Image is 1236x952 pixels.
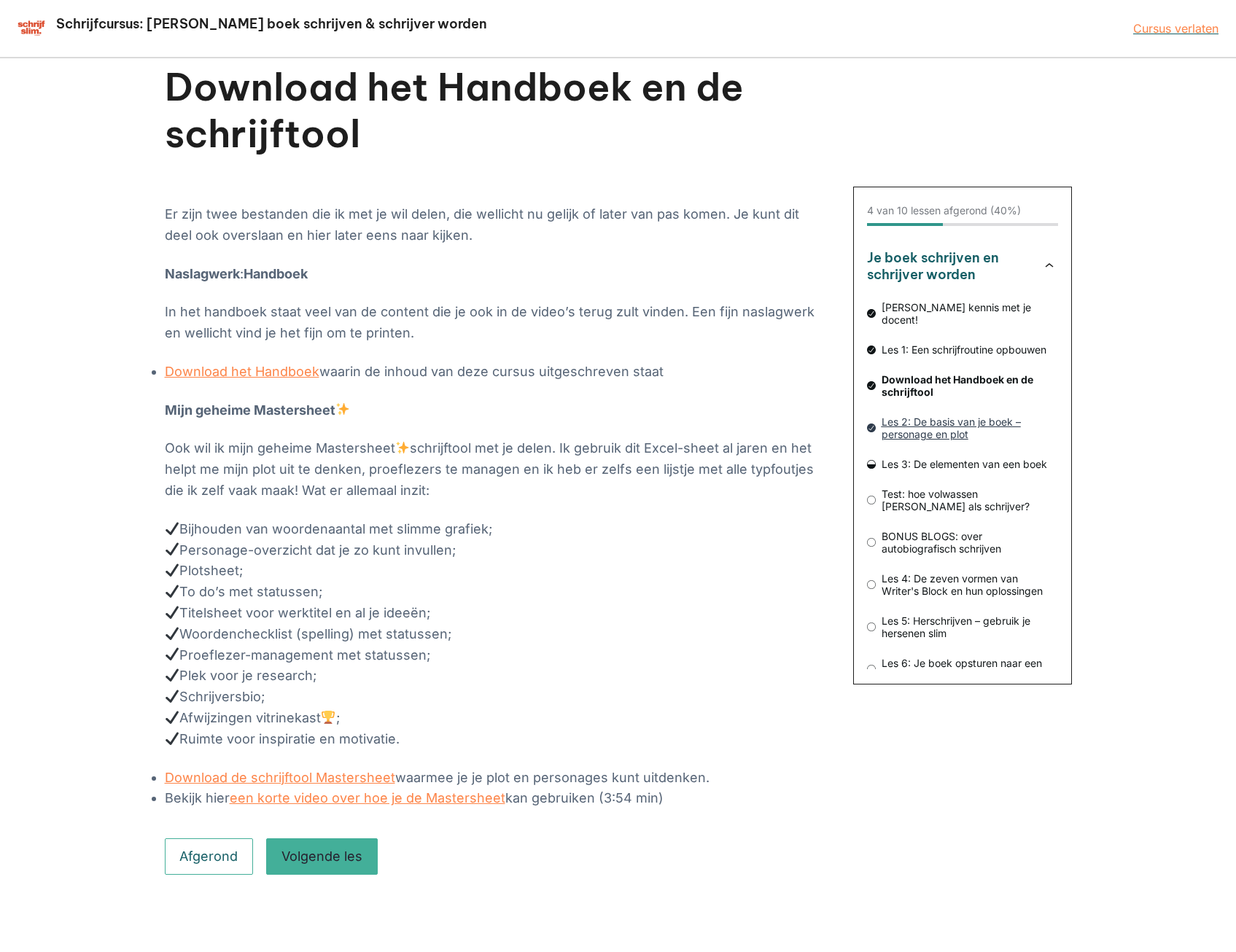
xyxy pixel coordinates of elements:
img: ✔️ [166,563,179,577]
strong: Handboek [244,266,308,281]
img: schrijfcursus schrijfslim academy [18,20,46,37]
li: Bekijk hier kan gebruiken (3:54 min) [165,788,821,809]
img: ✔️ [166,647,179,660]
img: 🏆 [322,711,335,724]
a: Les 2: De basis van je boek – personage en plot [867,415,1058,440]
a: Download de schrijftool Mastersheet [165,770,395,785]
span: Download het Handboek en de schrijftool [876,373,1058,398]
span: Les 2: De basis van je boek – personage en plot [876,415,1058,440]
img: ✔️ [166,522,179,535]
a: Download het Handboek en de schrijftool [867,373,1058,398]
a: Test: hoe volwassen [PERSON_NAME] als schrijver? [867,488,1058,512]
p: Ook wil ik mijn geheime Mastersheet schrijftool met je delen. Ik gebruik dit Excel-sheet al jaren... [165,438,821,501]
img: ✔️ [166,627,179,640]
a: Les 6: Je boek opsturen naar een uitgeverij [867,657,1058,682]
a: Les 5: Herschrijven – gebruik je hersenen slim [867,614,1058,639]
a: Download het Handboek [165,364,319,379]
span: Les 5: Herschrijven – gebruik je hersenen slim [876,614,1058,639]
a: BONUS BLOGS: over autobiografisch schrijven [867,530,1058,555]
img: ✔️ [166,585,179,598]
img: ✔️ [166,668,179,682]
span: Les 1: Een schrijfroutine opbouwen [876,343,1058,356]
img: ✔️ [166,606,179,619]
strong: Mijn geheime Mastersheet [165,402,351,418]
a: Les 3: De elementen van een boek [867,458,1058,470]
img: ✔️ [166,732,179,745]
a: [PERSON_NAME] kennis met je docent! [867,301,1058,326]
h1: Download het Handboek en de schrijftool [165,64,821,157]
h3: Je boek schrijven en schrijver worden [867,249,1026,284]
p: Er zijn twee bestanden die ik met je wil delen, die wellicht nu gelijk of later van pas komen. Je... [165,204,821,246]
a: Les 1: Een schrijfroutine opbouwen [867,343,1058,356]
nav: Cursusoverzicht [867,249,1058,676]
strong: Naslagwerk [165,266,240,281]
li: waarin de inhoud van deze cursus uitgeschreven staat [165,362,821,383]
img: ✨ [336,402,349,415]
a: een korte video over hoe je de Mastersheet [230,790,505,805]
img: ✨ [396,441,409,454]
h2: Schrijfcursus: [PERSON_NAME] boek schrijven & schrijver worden [55,15,489,32]
p: Bijhouden van woordenaantal met slimme grafiek; Personage-overzicht dat je zo kunt invullen; Plot... [165,519,821,750]
button: Je boek schrijven en schrijver worden [867,249,1058,284]
button: Volgende les [266,838,378,875]
a: Cursus verlaten [1133,21,1218,36]
span: Les 3: De elementen van een boek [876,458,1058,470]
button: Afgerond [165,838,254,875]
div: 4 van 10 lessen afgerond (40%) [867,205,1021,217]
span: Les 4: De zeven vormen van Writer's Block en hun oplossingen [876,572,1058,597]
img: ✔️ [166,542,179,555]
span: BONUS BLOGS: over autobiografisch schrijven [876,530,1058,555]
span: Test: hoe volwassen [PERSON_NAME] als schrijver? [876,488,1058,512]
a: Les 4: De zeven vormen van Writer's Block en hun oplossingen [867,572,1058,597]
img: ✔️ [166,711,179,724]
span: Les 6: Je boek opsturen naar een uitgeverij [876,657,1058,682]
span: [PERSON_NAME] kennis met je docent! [876,301,1058,326]
li: waarmee je je plot en personages kunt uitdenken. [165,768,821,789]
p: In het handboek staat veel van de content die je ook in de video’s terug zult vinden. Een fijn na... [165,302,821,344]
p: : [165,264,821,285]
img: ✔️ [166,690,179,703]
